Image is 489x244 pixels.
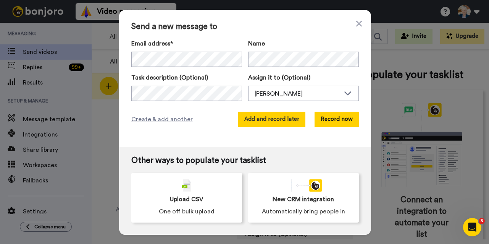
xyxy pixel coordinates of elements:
[463,218,481,236] iframe: Intercom live chat
[170,195,203,204] span: Upload CSV
[238,112,305,127] button: Add and record later
[255,89,340,98] div: [PERSON_NAME]
[131,39,242,48] label: Email address*
[285,179,322,192] div: animation
[248,39,265,48] span: Name
[131,156,359,165] span: Other ways to populate your tasklist
[131,115,193,124] span: Create & add another
[131,22,359,31] span: Send a new message to
[262,207,345,216] span: Automatically bring people in
[273,195,334,204] span: New CRM integration
[182,179,191,192] img: csv-grey.png
[131,73,242,82] label: Task description (Optional)
[248,73,359,82] label: Assign it to (Optional)
[159,207,215,216] span: One off bulk upload
[479,218,485,224] span: 3
[315,112,359,127] button: Record now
